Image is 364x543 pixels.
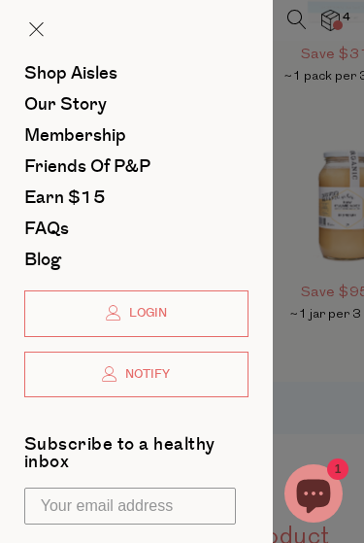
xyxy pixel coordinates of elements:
a: Shop Aisles [24,65,248,83]
span: FAQs [24,217,69,242]
input: Your email address [24,488,236,525]
a: Friends of P&P [24,158,248,176]
a: FAQs [24,221,248,238]
a: Notify [24,352,248,398]
a: Earn $15 [24,189,248,207]
span: Membership [24,123,126,149]
a: Membership [24,127,248,145]
span: Shop Aisles [24,61,117,86]
span: Our Story [24,92,107,118]
label: Subscribe to a healthy inbox [24,436,248,478]
span: Blog [24,248,61,273]
a: Login [24,290,248,337]
span: Login [124,305,167,322]
span: Notify [121,366,171,383]
a: Our Story [24,96,248,114]
span: Friends of P&P [24,154,150,180]
span: Earn $15 [24,186,106,211]
inbox-online-store-chat: Shopify online store chat [279,464,348,527]
a: Blog [24,252,248,269]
